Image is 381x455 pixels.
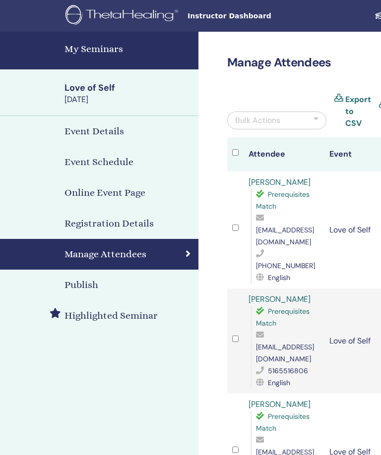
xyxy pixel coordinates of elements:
[64,82,192,94] div: Love of Self
[256,307,310,328] span: Prerequisites Match
[268,273,290,282] span: English
[249,399,311,409] a: [PERSON_NAME]
[188,11,336,21] span: Instructor Dashboard
[64,155,133,170] h4: Event Schedule
[268,378,290,387] span: English
[244,137,324,171] th: Attendee
[256,261,315,270] span: [PHONE_NUMBER]
[64,216,154,231] h4: Registration Details
[235,114,280,126] div: Bulk Actions
[249,177,311,187] a: [PERSON_NAME]
[64,42,192,57] h4: My Seminars
[64,308,158,323] h4: Highlighted Seminar
[65,5,182,27] img: logo.png
[64,278,98,292] h4: Publish
[256,190,310,211] span: Prerequisites Match
[64,185,145,200] h4: Online Event Page
[256,226,314,246] span: [EMAIL_ADDRESS][DOMAIN_NAME]
[64,247,146,262] h4: Manage Attendees
[64,124,124,139] h4: Event Details
[64,94,192,105] div: [DATE]
[249,294,311,304] a: [PERSON_NAME]
[268,366,308,375] span: 5165516806
[256,412,310,433] span: Prerequisites Match
[345,94,371,129] a: Export to CSV
[256,342,314,363] span: [EMAIL_ADDRESS][DOMAIN_NAME]
[59,82,198,106] a: Love of Self[DATE]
